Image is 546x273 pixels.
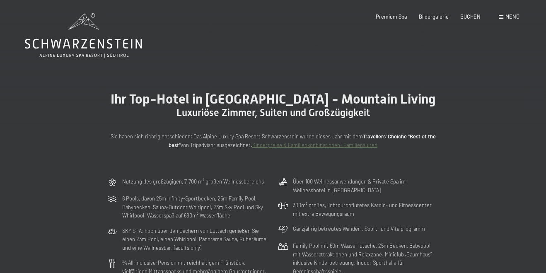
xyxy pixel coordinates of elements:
span: Ihr Top-Hotel in [GEOGRAPHIC_DATA] - Mountain Living [111,91,436,107]
p: Über 100 Wellnessanwendungen & Private Spa im Wellnesshotel in [GEOGRAPHIC_DATA] [293,177,439,194]
a: BUCHEN [460,13,481,20]
span: Luxuriöse Zimmer, Suiten und Großzügigkeit [176,107,370,118]
p: Sie haben sich richtig entschieden: Das Alpine Luxury Spa Resort Schwarzenstein wurde dieses Jahr... [107,132,439,149]
p: SKY SPA: hoch über den Dächern von Luttach genießen Sie einen 23m Pool, einen Whirlpool, Panorama... [122,227,268,252]
a: Premium Spa [376,13,407,20]
p: Nutzung des großzügigen, 7.700 m² großen Wellnessbereichs [122,177,264,186]
strong: Travellers' Choiche "Best of the best" [169,133,436,148]
span: Menü [505,13,519,20]
a: Bildergalerie [419,13,449,20]
p: 300m² großes, lichtdurchflutetes Kardio- und Fitnesscenter mit extra Bewegungsraum [293,201,439,218]
span: Einwilligung Marketing* [193,156,261,164]
a: Kinderpreise & Familienkonbinationen- Familiensuiten [252,142,377,148]
p: 6 Pools, davon 25m Infinity-Sportbecken, 25m Family Pool, Babybecken, Sauna-Outdoor Whirlpool, 23... [122,194,268,220]
p: Ganzjährig betreutes Wander-, Sport- und Vitalprogramm [293,225,425,233]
